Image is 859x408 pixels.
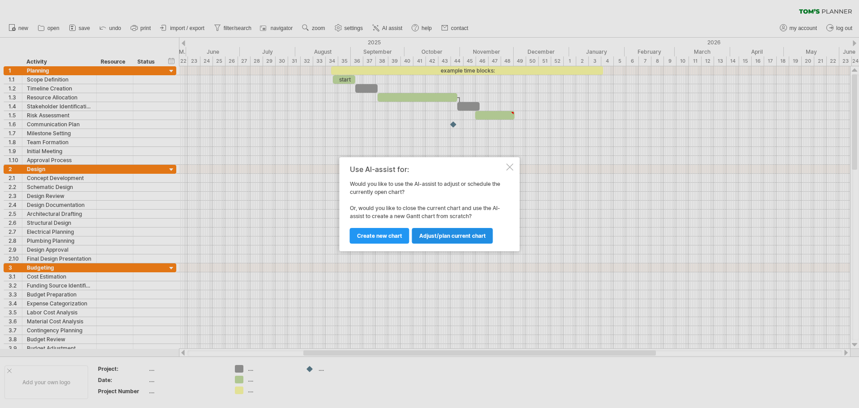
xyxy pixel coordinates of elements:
[350,228,409,244] a: Create new chart
[357,232,402,239] span: Create new chart
[350,165,505,173] div: Use AI-assist for:
[412,228,493,244] a: Adjust/plan current chart
[350,165,505,243] div: Would you like to use the AI-assist to adjust or schedule the currently open chart? Or, would you...
[419,232,486,239] span: Adjust/plan current chart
